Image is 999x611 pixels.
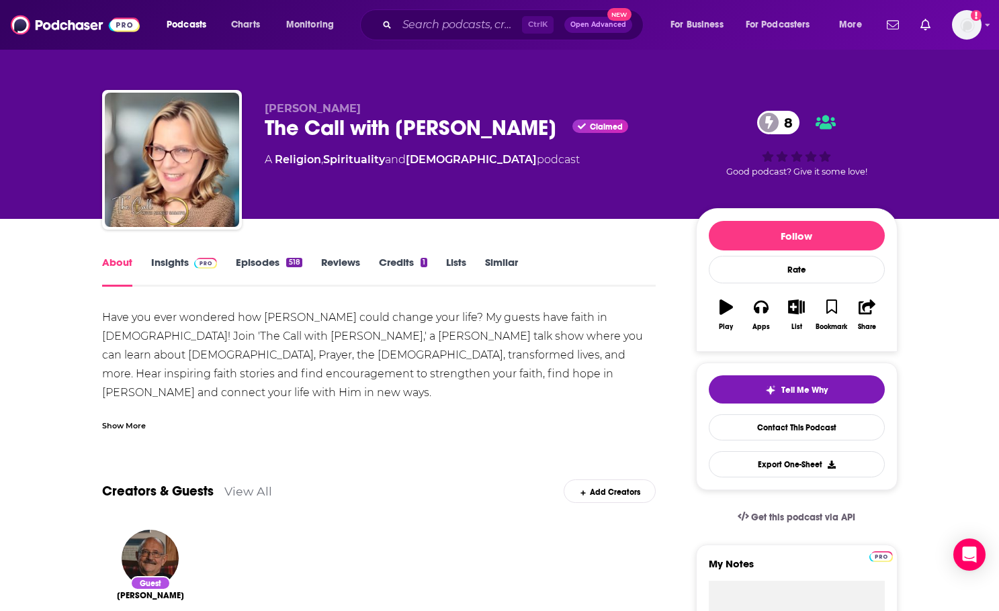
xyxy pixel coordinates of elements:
span: Good podcast? Give it some love! [726,167,867,177]
button: Open AdvancedNew [564,17,632,33]
a: Pro website [869,549,893,562]
button: open menu [830,14,879,36]
img: User Profile [952,10,982,40]
a: Lists [446,256,466,287]
a: About [102,256,132,287]
a: Show notifications dropdown [915,13,936,36]
span: Claimed [590,124,623,130]
a: Get this podcast via API [727,501,867,534]
button: tell me why sparkleTell Me Why [709,375,885,404]
button: Bookmark [814,291,849,339]
div: Share [858,323,876,331]
div: List [791,323,802,331]
div: Open Intercom Messenger [953,538,986,571]
div: Bookmark [816,323,847,331]
img: Podchaser Pro [869,551,893,562]
button: Apps [744,291,779,339]
button: List [779,291,814,339]
span: For Podcasters [746,15,810,34]
img: Gary Harpst [122,530,179,587]
span: Open Advanced [570,21,626,28]
div: Rate [709,256,885,283]
span: Charts [231,15,260,34]
div: Add Creators [564,479,656,503]
div: 1 [421,258,427,267]
a: Similar [485,256,518,287]
button: open menu [277,14,351,36]
a: Gary Harpst [117,590,184,601]
a: [DEMOGRAPHIC_DATA] [406,153,537,166]
button: open menu [737,14,830,36]
span: , [321,153,323,166]
button: open menu [157,14,224,36]
label: My Notes [709,557,885,581]
span: New [607,8,632,21]
a: InsightsPodchaser Pro [151,256,218,287]
div: Have you ever wondered how [PERSON_NAME] could change your life? My guests have faith in [DEMOGRA... [102,308,656,459]
span: [PERSON_NAME] [117,590,184,601]
img: Podchaser Pro [194,258,218,269]
a: Episodes518 [236,256,302,287]
span: Ctrl K [522,16,554,34]
span: 8 [771,111,799,134]
div: 8Good podcast? Give it some love! [696,102,898,185]
a: 8 [757,111,799,134]
div: Play [719,323,733,331]
div: Apps [752,323,770,331]
a: Credits1 [379,256,427,287]
span: Monitoring [286,15,334,34]
div: 518 [286,258,302,267]
img: tell me why sparkle [765,385,776,395]
a: Spirituality [323,153,385,166]
div: Search podcasts, credits, & more... [373,9,656,40]
span: Logged in as BenLaurro [952,10,982,40]
button: Share [849,291,884,339]
a: Reviews [321,256,360,287]
span: For Business [670,15,724,34]
button: Follow [709,221,885,250]
input: Search podcasts, credits, & more... [397,14,522,36]
span: and [385,153,406,166]
img: The Call with Nancy Sabato [105,93,239,227]
button: Play [709,291,744,339]
a: Contact This Podcast [709,414,885,440]
a: Religion [275,153,321,166]
span: Podcasts [167,15,206,34]
a: Creators & Guests [102,483,214,500]
div: Guest [130,576,171,590]
button: Export One-Sheet [709,451,885,477]
span: More [839,15,862,34]
a: View All [224,484,272,498]
img: Podchaser - Follow, Share and Rate Podcasts [11,12,140,38]
div: A podcast [265,152,580,168]
svg: Add a profile image [971,10,982,21]
a: Show notifications dropdown [881,13,904,36]
a: Charts [222,14,268,36]
span: Tell Me Why [781,385,828,395]
span: Get this podcast via API [751,512,855,523]
button: open menu [661,14,740,36]
button: Show profile menu [952,10,982,40]
span: [PERSON_NAME] [265,102,361,115]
